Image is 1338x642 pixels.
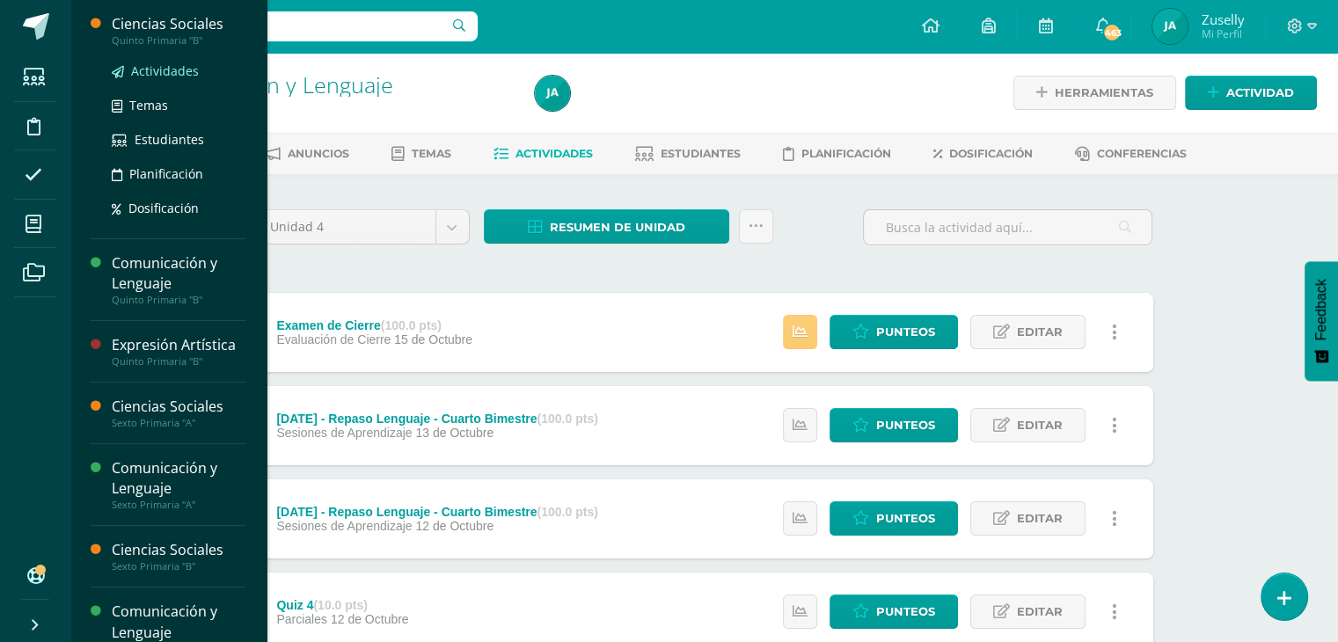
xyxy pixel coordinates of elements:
div: Comunicación y Lenguaje [112,253,245,294]
button: Feedback - Mostrar encuesta [1305,261,1338,381]
a: Unidad 4 [257,210,469,244]
span: 463 [1102,23,1122,42]
a: Resumen de unidad [484,209,729,244]
span: Dosificación [949,147,1033,160]
strong: (10.0 pts) [313,598,367,612]
span: Punteos [876,409,935,441]
div: Expresión Artística [112,335,245,355]
span: Actividades [131,62,199,79]
a: Dosificación [933,140,1033,168]
span: Resumen de unidad [550,211,685,244]
span: 12 de Octubre [331,612,409,626]
a: Temas [391,140,451,168]
a: Actividad [1185,76,1317,110]
span: Feedback [1313,279,1329,340]
div: Quinto Primaria 'B' [137,97,514,113]
span: Estudiantes [135,131,204,148]
strong: (100.0 pts) [537,505,598,519]
a: Comunicación y LenguajeSexto Primaria "A" [112,458,245,511]
span: Unidad 4 [270,210,422,244]
a: Comunicación y LenguajeQuinto Primaria "B" [112,253,245,306]
span: Anuncios [288,147,349,160]
a: Ciencias SocialesQuinto Primaria "B" [112,14,245,47]
span: Zuselly [1201,11,1244,28]
div: Ciencias Sociales [112,397,245,417]
span: Editar [1017,316,1063,348]
span: Planificación [129,165,203,182]
span: Estudiantes [661,147,741,160]
div: [DATE] - Repaso Lenguaje - Cuarto Bimestre [276,505,597,519]
span: Editar [1017,409,1063,441]
span: Conferencias [1097,147,1187,160]
strong: (100.0 pts) [381,318,442,332]
input: Busca un usuario... [82,11,478,41]
a: Expresión ArtísticaQuinto Primaria "B" [112,335,245,368]
div: Comunicación y Lenguaje [112,458,245,499]
span: Punteos [876,316,935,348]
div: Quinto Primaria "B" [112,34,245,47]
span: Sesiones de Aprendizaje [276,519,412,533]
div: Ciencias Sociales [112,14,245,34]
a: Estudiantes [635,140,741,168]
span: Editar [1017,502,1063,535]
a: Anuncios [264,140,349,168]
div: Quinto Primaria "B" [112,355,245,368]
strong: (100.0 pts) [537,412,598,426]
span: Punteos [876,502,935,535]
a: Punteos [830,408,958,442]
div: Quinto Primaria "B" [112,294,245,306]
div: Quiz 4 [276,598,408,612]
span: Planificación [801,147,891,160]
div: Examen de Cierre [276,318,472,332]
span: Evaluación de Cierre [276,332,391,347]
span: 13 de Octubre [415,426,494,440]
a: Conferencias [1075,140,1187,168]
div: Comunicación y Lenguaje [112,602,245,642]
img: 4f97ebd412800f23847c207f5f26a84a.png [1152,9,1188,44]
a: Estudiantes [112,129,245,150]
h1: Comunicación y Lenguaje [137,72,514,97]
span: 12 de Octubre [415,519,494,533]
div: Sexto Primaria "B" [112,560,245,573]
span: Herramientas [1055,77,1153,109]
span: Dosificación [128,200,199,216]
div: Ciencias Sociales [112,540,245,560]
span: Punteos [876,595,935,628]
a: Dosificación [112,198,245,218]
span: Mi Perfil [1201,26,1244,41]
a: Punteos [830,501,958,536]
span: 15 de Octubre [394,332,472,347]
span: Temas [129,97,168,113]
a: Actividades [494,140,593,168]
span: Parciales [276,612,327,626]
a: Actividades [112,61,245,81]
a: Ciencias SocialesSexto Primaria "B" [112,540,245,573]
a: Planificación [112,164,245,184]
a: Temas [112,95,245,115]
span: Actividades [515,147,593,160]
a: Herramientas [1013,76,1176,110]
input: Busca la actividad aquí... [864,210,1152,244]
a: Planificación [783,140,891,168]
img: 4f97ebd412800f23847c207f5f26a84a.png [535,76,570,111]
a: Ciencias SocialesSexto Primaria "A" [112,397,245,429]
div: [DATE] - Repaso Lenguaje - Cuarto Bimestre [276,412,597,426]
a: Punteos [830,595,958,629]
div: Sexto Primaria "A" [112,417,245,429]
span: Actividad [1226,77,1294,109]
span: Sesiones de Aprendizaje [276,426,412,440]
span: Editar [1017,595,1063,628]
span: Temas [412,147,451,160]
a: Punteos [830,315,958,349]
div: Sexto Primaria "A" [112,499,245,511]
